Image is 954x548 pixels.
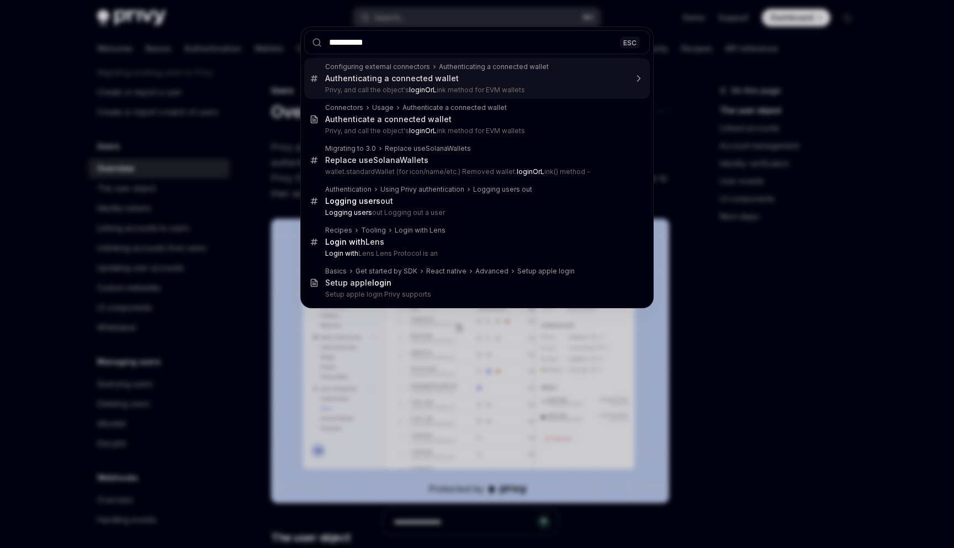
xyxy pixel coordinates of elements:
[325,103,363,112] div: Connectors
[402,103,507,112] div: Authenticate a connected wallet
[325,196,380,205] b: Logging users
[325,208,372,217] b: Logging users
[409,127,437,135] b: loginOrL
[325,167,627,176] p: wallet.standardWallet (for icon/name/etc.) Removed wallet. ink() method -
[325,127,627,135] p: Privy, and call the object's ink method for EVM wallets
[325,86,627,94] p: Privy, and call the object's ink method for EVM wallets
[325,290,627,299] p: Setup apple login Privy supports
[356,267,417,276] div: Get started by SDK
[325,155,428,165] div: Replace useSolanaWallets
[325,114,452,124] div: Authenticate a connected wallet
[325,144,376,153] div: Migrating to 3.0
[325,226,352,235] div: Recipes
[325,73,459,83] div: Authenticating a connected wallet
[325,196,393,206] div: out
[325,237,365,246] b: Login with
[439,62,549,71] div: Authenticating a connected wallet
[361,226,386,235] div: Tooling
[325,185,372,194] div: Authentication
[475,267,508,276] div: Advanced
[325,249,627,258] p: Lens Lens Protocol is an
[473,185,532,194] div: Logging users out
[395,226,446,235] div: Login with Lens
[325,237,384,247] div: Lens
[409,86,437,94] b: loginOrL
[385,144,471,153] div: Replace useSolanaWallets
[325,249,358,257] b: Login with
[517,167,544,176] b: loginOrL
[517,267,575,276] div: Setup apple login
[372,103,394,112] div: Usage
[372,278,391,287] b: login
[380,185,464,194] div: Using Privy authentication
[325,208,627,217] p: out Logging out a user
[426,267,467,276] div: React native
[620,36,640,48] div: ESC
[325,278,391,288] div: Setup apple
[325,267,347,276] div: Basics
[325,62,430,71] div: Configuring external connectors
